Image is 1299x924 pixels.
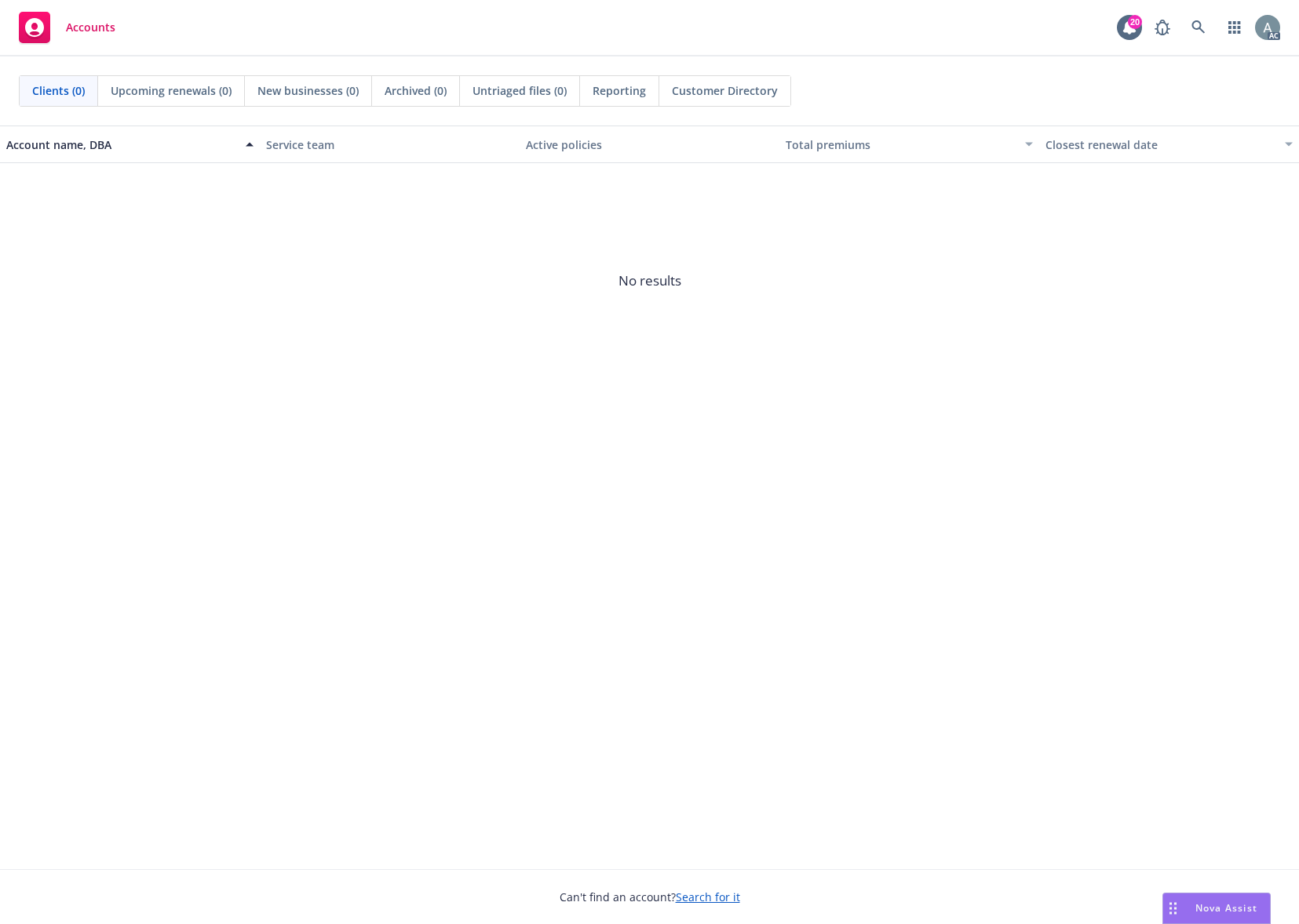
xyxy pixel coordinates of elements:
button: Active policies [520,126,779,163]
div: Drag to move [1163,893,1183,923]
span: Can't find an account? [560,889,740,905]
span: Untriaged files (0) [473,82,567,99]
span: Customer Directory [672,82,778,99]
div: Account name, DBA [6,136,236,153]
span: Reporting [593,82,646,99]
span: Clients (0) [32,82,85,99]
img: photo [1255,15,1280,40]
a: Accounts [13,5,122,49]
a: Switch app [1219,12,1250,43]
div: Service team [266,136,513,153]
span: Nova Assist [1195,901,1257,915]
div: Closest renewal date [1045,136,1275,153]
span: New businesses (0) [257,82,359,99]
a: Search [1183,12,1214,43]
button: Service team [260,126,520,163]
button: Nova Assist [1162,893,1271,924]
a: Search for it [676,889,740,904]
button: Total premiums [779,126,1039,163]
span: Archived (0) [385,82,447,99]
button: Closest renewal date [1039,126,1299,163]
div: 20 [1128,15,1142,29]
div: Active policies [526,136,773,153]
a: Report a Bug [1147,12,1178,43]
span: Accounts [66,21,115,34]
span: Upcoming renewals (0) [111,82,232,99]
div: Total premiums [786,136,1016,153]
